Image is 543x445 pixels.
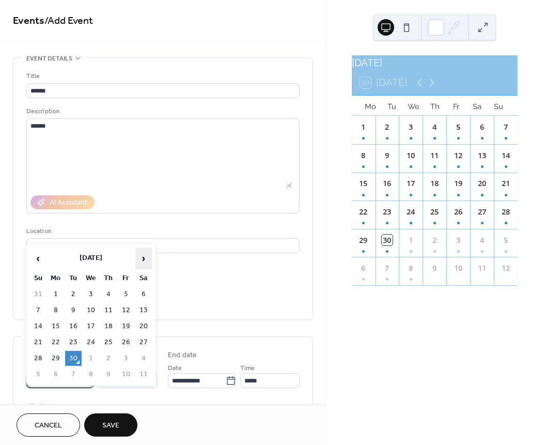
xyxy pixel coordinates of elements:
[429,235,440,246] div: 2
[48,248,134,270] th: [DATE]
[382,121,393,133] div: 2
[358,235,369,246] div: 29
[102,421,119,432] span: Save
[406,178,417,189] div: 17
[358,150,369,161] div: 8
[118,303,134,318] td: 12
[467,96,488,116] div: Sa
[429,150,440,161] div: 11
[48,319,64,334] td: 15
[382,178,393,189] div: 16
[44,11,93,32] span: / Add Event
[135,367,152,382] td: 11
[453,150,464,161] div: 12
[118,335,134,350] td: 26
[65,287,82,302] td: 2
[240,363,255,374] span: Time
[118,351,134,366] td: 3
[65,271,82,286] th: Tu
[30,287,46,302] td: 31
[48,335,64,350] td: 22
[83,335,99,350] td: 24
[100,335,117,350] td: 25
[500,178,511,189] div: 21
[476,150,488,161] div: 13
[48,351,64,366] td: 29
[358,263,369,274] div: 6
[424,96,445,116] div: Th
[83,319,99,334] td: 17
[100,271,117,286] th: Th
[13,11,44,32] a: Events
[406,121,417,133] div: 3
[26,226,298,237] div: Location
[476,235,488,246] div: 4
[135,303,152,318] td: 13
[30,367,46,382] td: 5
[453,121,464,133] div: 5
[17,413,80,437] button: Cancel
[100,319,117,334] td: 18
[352,55,518,70] div: [DATE]
[135,319,152,334] td: 20
[500,235,511,246] div: 5
[65,351,82,366] td: 30
[135,335,152,350] td: 27
[26,53,72,64] span: Event details
[65,319,82,334] td: 16
[26,71,298,82] div: Title
[136,248,151,269] span: ›
[406,206,417,218] div: 24
[65,303,82,318] td: 9
[83,271,99,286] th: We
[83,303,99,318] td: 10
[476,121,488,133] div: 6
[48,271,64,286] th: Mo
[30,319,46,334] td: 14
[500,150,511,161] div: 14
[500,206,511,218] div: 28
[39,402,57,412] span: All day
[135,351,152,366] td: 4
[135,287,152,302] td: 6
[30,271,46,286] th: Su
[476,206,488,218] div: 27
[453,235,464,246] div: 3
[65,335,82,350] td: 23
[445,96,467,116] div: Fr
[453,206,464,218] div: 26
[30,303,46,318] td: 7
[35,421,62,432] span: Cancel
[360,96,381,116] div: Mo
[84,413,137,437] button: Save
[30,335,46,350] td: 21
[30,248,46,269] span: ‹
[382,235,393,246] div: 30
[429,121,440,133] div: 4
[135,271,152,286] th: Sa
[100,351,117,366] td: 2
[500,263,511,274] div: 12
[406,150,417,161] div: 10
[382,150,393,161] div: 9
[118,287,134,302] td: 5
[402,96,424,116] div: We
[358,121,369,133] div: 1
[30,351,46,366] td: 28
[406,263,417,274] div: 8
[48,303,64,318] td: 8
[83,351,99,366] td: 1
[100,287,117,302] td: 4
[168,350,197,361] div: End date
[453,178,464,189] div: 19
[381,96,402,116] div: Tu
[48,287,64,302] td: 1
[429,206,440,218] div: 25
[83,287,99,302] td: 3
[168,363,182,374] span: Date
[429,178,440,189] div: 18
[118,367,134,382] td: 10
[476,263,488,274] div: 11
[118,319,134,334] td: 19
